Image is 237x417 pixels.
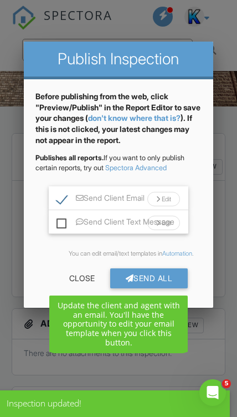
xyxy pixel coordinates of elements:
[88,113,181,123] a: don't know where that is?
[110,268,188,288] div: Send All
[147,216,180,230] div: Edit
[222,379,231,388] span: 5
[43,250,194,257] div: You can edit email/text templates in .
[35,91,202,153] div: Before publishing from the web, click "Preview/Publish" in the Report Editor to save your changes...
[32,49,205,69] h2: Publish Inspection
[147,192,180,206] div: Edit
[35,154,184,172] span: If you want to only publish certain reports, try out
[105,164,167,172] a: Spectora Advanced
[56,217,174,231] label: Send Client Text Message
[54,268,110,288] div: Close
[162,250,192,257] a: Automation
[35,154,104,162] strong: Publishes all reports.
[56,194,145,207] label: Send Client Email
[199,379,226,406] iframe: Intercom live chat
